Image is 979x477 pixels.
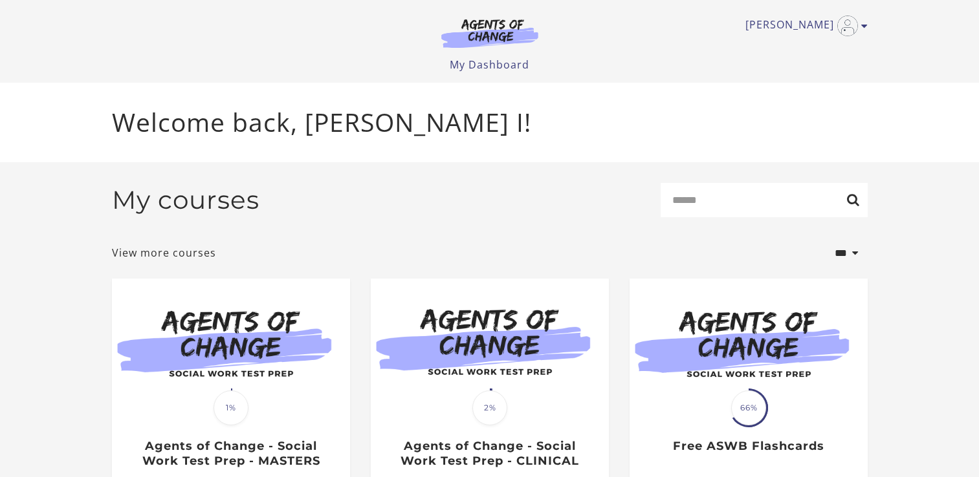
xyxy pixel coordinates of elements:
a: View more courses [112,245,216,260]
p: Welcome back, [PERSON_NAME] I! [112,103,868,142]
img: Agents of Change Logo [428,18,552,48]
h2: My courses [112,185,259,215]
span: 1% [214,390,248,425]
h3: Agents of Change - Social Work Test Prep - CLINICAL [384,439,595,468]
h3: Free ASWB Flashcards [643,439,853,454]
h3: Agents of Change - Social Work Test Prep - MASTERS [126,439,336,468]
a: My Dashboard [450,58,529,72]
span: 66% [731,390,766,425]
span: 2% [472,390,507,425]
a: Toggle menu [745,16,861,36]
